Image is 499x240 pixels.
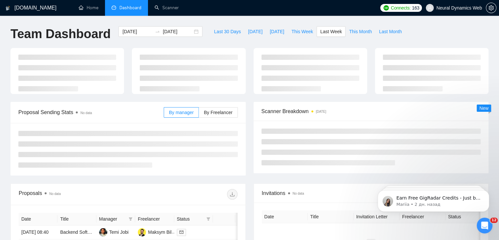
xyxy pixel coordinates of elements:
a: homeHome [79,5,98,11]
span: By manager [169,110,194,115]
span: Scanner Breakdown [261,107,481,115]
span: [DATE] [248,28,262,35]
input: Start date [122,28,152,35]
img: MB [138,228,146,236]
span: mail [179,230,183,234]
span: Invitations [262,189,481,197]
span: user [427,6,432,10]
span: filter [129,217,133,221]
th: Invitation Letter [354,210,400,223]
button: [DATE] [266,26,288,37]
span: Connects: [391,4,410,12]
span: 163 [412,4,419,12]
th: Date [19,213,57,226]
span: Last Month [379,28,402,35]
span: New [479,106,489,111]
span: 12 [490,218,498,223]
span: setting [486,5,496,11]
input: End date [163,28,193,35]
th: Title [57,213,96,226]
img: upwork-logo.png [384,5,389,11]
span: Manager [99,215,126,223]
span: Last Week [320,28,342,35]
span: This Month [349,28,372,35]
button: [DATE] [244,26,266,37]
span: filter [206,217,210,221]
span: Status [177,215,204,223]
span: filter [205,214,212,224]
img: T [99,228,107,236]
a: setting [486,5,496,11]
span: This Week [291,28,313,35]
span: No data [293,192,304,195]
button: setting [486,3,496,13]
td: Backend Software Engineer (Generative AI and Agentic AI integration) [57,226,96,239]
span: swap-right [155,29,160,34]
span: Proposal Sending Stats [18,108,164,116]
span: Last 30 Days [214,28,241,35]
a: TTemi Jobi [99,229,129,234]
a: MBMaksym Bil [138,229,172,234]
span: No data [49,192,61,196]
h1: Team Dashboard [10,26,111,42]
img: logo [6,3,10,13]
th: Freelancer [135,213,174,226]
a: Backend Software Engineer (Generative AI and Agentic AI integration) [60,229,202,235]
th: Title [308,210,354,223]
a: searchScanner [155,5,179,11]
span: No data [80,111,92,115]
iframe: Intercom live chat [477,218,492,233]
button: This Month [345,26,375,37]
th: Manager [96,213,135,226]
span: [DATE] [270,28,284,35]
span: Dashboard [119,5,141,11]
button: This Week [288,26,317,37]
span: filter [127,214,134,224]
div: Maksym Bil [148,228,172,236]
time: [DATE] [316,110,326,113]
button: Last 30 Days [210,26,244,37]
button: Last Month [375,26,405,37]
span: dashboard [112,5,116,10]
span: to [155,29,160,34]
span: By Freelancer [204,110,232,115]
iframe: Intercom notifications сообщение [368,176,499,222]
div: Temi Jobi [109,228,129,236]
div: Proposals [19,189,128,200]
button: Last Week [317,26,345,37]
td: [DATE] 08:40 [19,226,57,239]
th: Date [262,210,308,223]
